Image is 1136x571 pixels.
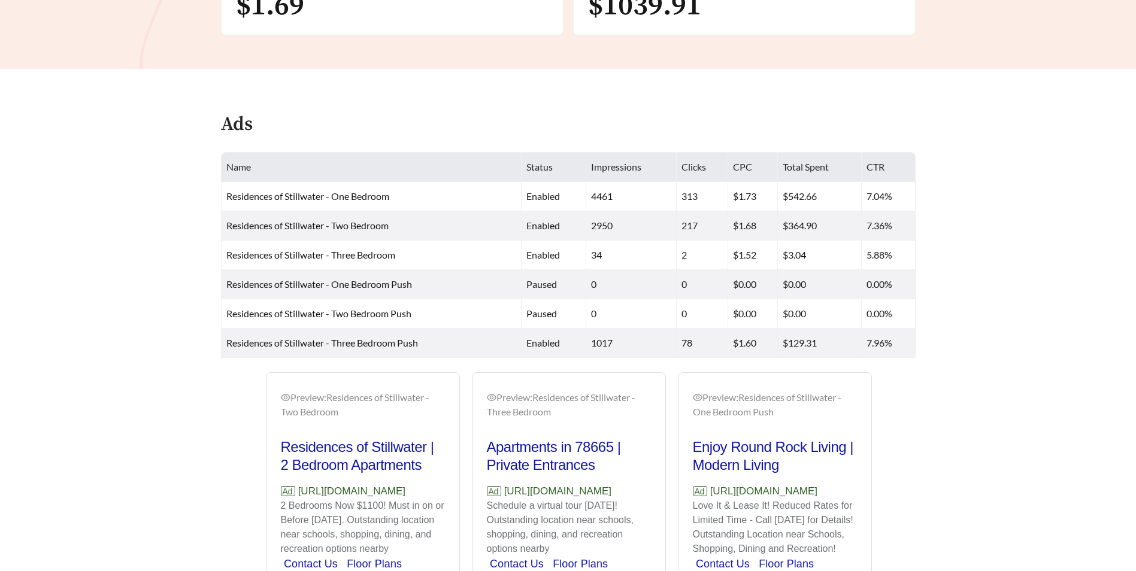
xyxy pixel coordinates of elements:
[586,241,676,270] td: 34
[693,438,857,474] h2: Enjoy Round Rock Living | Modern Living
[778,241,862,270] td: $3.04
[487,438,651,474] h2: Apartments in 78665 | Private Entrances
[226,337,418,348] span: Residences of Stillwater - Three Bedroom Push
[778,270,862,299] td: $0.00
[728,299,778,329] td: $0.00
[677,270,728,299] td: 0
[677,241,728,270] td: 2
[490,558,544,570] a: Contact Us
[226,249,395,260] span: Residences of Stillwater - Three Bedroom
[728,329,778,358] td: $1.60
[526,337,560,348] span: enabled
[862,270,915,299] td: 0.00%
[586,211,676,241] td: 2950
[693,393,702,402] span: eye
[728,241,778,270] td: $1.52
[862,241,915,270] td: 5.88%
[728,182,778,211] td: $1.73
[526,249,560,260] span: enabled
[487,390,651,419] div: Preview: Residences of Stillwater - Three Bedroom
[677,182,728,211] td: 313
[696,558,750,570] a: Contact Us
[586,329,676,358] td: 1017
[281,486,295,496] span: Ad
[487,486,501,496] span: Ad
[728,211,778,241] td: $1.68
[862,211,915,241] td: 7.36%
[526,278,557,290] span: paused
[526,308,557,319] span: paused
[487,393,496,402] span: eye
[281,499,445,556] p: 2 Bedrooms Now $1100! Must in on or Before [DATE]. Outstanding location near schools, shopping, d...
[586,299,676,329] td: 0
[526,220,560,231] span: enabled
[586,182,676,211] td: 4461
[778,299,862,329] td: $0.00
[281,393,290,402] span: eye
[586,153,676,182] th: Impressions
[728,270,778,299] td: $0.00
[693,390,857,419] div: Preview: Residences of Stillwater - One Bedroom Push
[281,390,445,419] div: Preview: Residences of Stillwater - Two Bedroom
[693,499,857,556] p: Love It & Lease It! Reduced Rates for Limited Time - Call [DATE] for Details! Outstanding Locatio...
[281,438,445,474] h2: Residences of Stillwater | 2 Bedroom Apartments
[759,558,814,570] a: Floor Plans
[693,484,857,499] p: [URL][DOMAIN_NAME]
[867,161,884,172] span: CTR
[226,220,389,231] span: Residences of Stillwater - Two Bedroom
[487,484,651,499] p: [URL][DOMAIN_NAME]
[677,153,728,182] th: Clicks
[862,182,915,211] td: 7.04%
[221,114,253,135] h4: Ads
[522,153,587,182] th: Status
[677,329,728,358] td: 78
[222,153,522,182] th: Name
[733,161,752,172] span: CPC
[553,558,608,570] a: Floor Plans
[862,329,915,358] td: 7.96%
[778,211,862,241] td: $364.90
[677,299,728,329] td: 0
[677,211,728,241] td: 217
[226,190,389,202] span: Residences of Stillwater - One Bedroom
[281,484,445,499] p: [URL][DOMAIN_NAME]
[226,278,412,290] span: Residences of Stillwater - One Bedroom Push
[693,486,707,496] span: Ad
[526,190,560,202] span: enabled
[347,558,402,570] a: Floor Plans
[778,182,862,211] td: $542.66
[284,558,338,570] a: Contact Us
[586,270,676,299] td: 0
[487,499,651,556] p: Schedule a virtual tour [DATE]! Outstanding location near schools, shopping, dining, and recreati...
[226,308,411,319] span: Residences of Stillwater - Two Bedroom Push
[862,299,915,329] td: 0.00%
[778,153,862,182] th: Total Spent
[778,329,862,358] td: $129.31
